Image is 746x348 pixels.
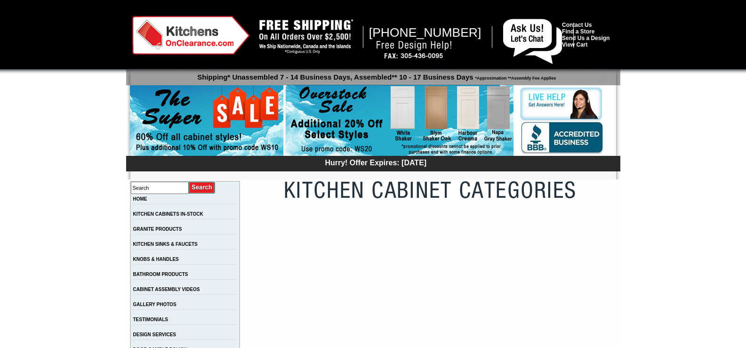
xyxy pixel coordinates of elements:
[133,242,198,247] a: KITCHEN SINKS & FAUCETS
[133,332,176,337] a: DESIGN SERVICES
[133,196,147,202] a: HOME
[133,211,203,217] a: KITCHEN CABINETS IN-STOCK
[133,317,168,322] a: TESTIMONIALS
[369,25,481,40] span: [PHONE_NUMBER]
[131,69,620,81] p: Shipping* Unassembled 7 - 14 Business Days, Assembled** 10 - 17 Business Days
[131,157,620,167] div: Hurry! Offer Expires: [DATE]
[132,16,250,55] img: Kitchens on Clearance Logo
[133,272,188,277] a: BATHROOM PRODUCTS
[133,302,176,307] a: GALLERY PHOTOS
[189,181,216,194] input: Submit
[562,41,587,48] a: View Cart
[562,28,594,35] a: Find a Store
[562,22,592,28] a: Contact Us
[133,287,200,292] a: CABINET ASSEMBLY VIDEOS
[133,227,182,232] a: GRANITE PRODUCTS
[473,73,556,81] span: *Approximation **Assembly Fee Applies
[562,35,610,41] a: Send Us a Design
[133,257,179,262] a: KNOBS & HANDLES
